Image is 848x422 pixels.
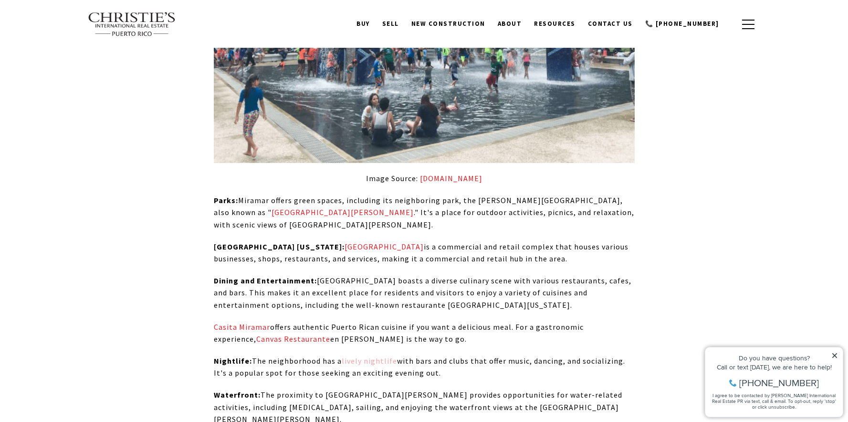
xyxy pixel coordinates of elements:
span: I agree to be contacted by [PERSON_NAME] International Real Estate PR via text, call & email. To ... [12,59,136,77]
div: Do you have questions? [10,22,138,28]
span: [GEOGRAPHIC_DATA][PERSON_NAME] [272,207,414,217]
a: Resources [528,15,582,33]
strong: Nightlife: [214,356,252,366]
a: discoverpuertorico.com - open in a new tab [420,173,482,183]
strong: Waterfront: [214,390,261,400]
strong: Parks: [214,195,238,205]
a: SELL [376,15,405,33]
span: en [PERSON_NAME] is the way to go. [330,334,467,344]
span: ." It's a place for outdoor activities, picnics, and relaxation, with scenic views of [GEOGRAPHIC... [214,207,634,229]
span: Miramar offers green spaces, including its neighboring park, the [PERSON_NAME][GEOGRAPHIC_DATA], ... [214,195,623,217]
span: Canvas Restaurante [256,334,330,344]
span: offers authentic Puerto Rican cuisine if you want a delicious meal. For a gastronomic experience, [214,322,584,344]
span: New Construction [411,20,485,28]
a: Parque Luis Muñoz Marín - open in a new tab [272,207,414,217]
a: Casita Miramar - open in a new tab [214,322,270,332]
a: Miramar Plaza - open in a new tab [345,242,424,251]
a: Contact Us [582,15,639,33]
span: [GEOGRAPHIC_DATA] boasts a diverse culinary scene with various restaurants, cafes, and bars. This... [214,276,631,310]
a: About [492,15,528,33]
div: Call or text [DATE], we are here to help! [10,31,138,37]
span: [PHONE_NUMBER] [39,45,119,54]
a: search [725,19,736,30]
a: BUY [350,15,376,33]
a: Canvas Restaurante - open in a new tab [256,334,330,344]
a: lively nightlife - open in a new tab [342,356,397,366]
strong: Dining and Entertainment: [214,276,317,285]
a: New Construction [405,15,492,33]
span: [GEOGRAPHIC_DATA] [345,242,424,251]
button: button [736,11,761,38]
span: The neighborhood has a [252,356,342,366]
img: Christie's International Real Estate text transparent background [88,12,177,37]
strong: [GEOGRAPHIC_DATA] [US_STATE]: [214,242,345,251]
span: 📞 [PHONE_NUMBER] [645,20,719,28]
span: Image Source: [366,173,418,183]
a: call 9393373000 [639,15,725,33]
span: Contact Us [588,20,633,28]
span: lively nightlife [342,356,397,366]
span: with bars and clubs that offer music, dancing, and socializing. It's a popular spot for those see... [214,356,625,378]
